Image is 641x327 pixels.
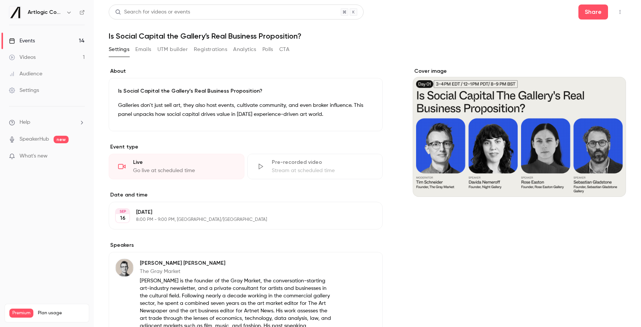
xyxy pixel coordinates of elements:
span: Premium [9,309,33,318]
div: Pre-recorded videoStream at scheduled time [247,154,383,179]
button: Share [578,4,608,19]
p: [DATE] [136,208,343,216]
div: Stream at scheduled time [272,167,374,174]
img: Tim Schneider [115,259,133,277]
span: Plan usage [38,310,84,316]
span: Help [19,118,30,126]
p: 16 [120,214,126,222]
div: Videos [9,54,36,61]
h1: Is Social Capital the Gallery’s Real Business Proposition? [109,31,626,40]
h6: Artlogic Connect 2025 [28,9,63,16]
div: Settings [9,87,39,94]
span: new [54,136,69,143]
div: Search for videos or events [115,8,190,16]
section: Cover image [413,67,626,197]
button: Settings [109,43,129,55]
p: Galleries don’t just sell art, they also host events, cultivate community, and even broker influe... [118,101,373,119]
p: Event type [109,143,383,151]
a: SpeakerHub [19,135,49,143]
label: About [109,67,383,75]
div: Audience [9,70,42,78]
div: Live [133,159,235,166]
div: Go live at scheduled time [133,167,235,174]
li: help-dropdown-opener [9,118,85,126]
p: 8:00 PM - 9:00 PM, [GEOGRAPHIC_DATA]/[GEOGRAPHIC_DATA] [136,217,343,223]
button: Analytics [233,43,256,55]
div: LiveGo live at scheduled time [109,154,244,179]
label: Speakers [109,241,383,249]
div: Pre-recorded video [272,159,374,166]
p: [PERSON_NAME] [PERSON_NAME] [140,259,334,267]
iframe: Noticeable Trigger [76,153,85,160]
div: Events [9,37,35,45]
button: UTM builder [157,43,188,55]
img: Artlogic Connect 2025 [9,6,21,18]
div: SEP [116,209,129,214]
span: What's new [19,152,48,160]
button: Registrations [194,43,227,55]
button: Emails [135,43,151,55]
button: CTA [279,43,289,55]
p: Is Social Capital the Gallery’s Real Business Proposition? [118,87,373,95]
button: Polls [262,43,273,55]
label: Date and time [109,191,383,199]
p: The Gray Market [140,268,334,275]
label: Cover image [413,67,626,75]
